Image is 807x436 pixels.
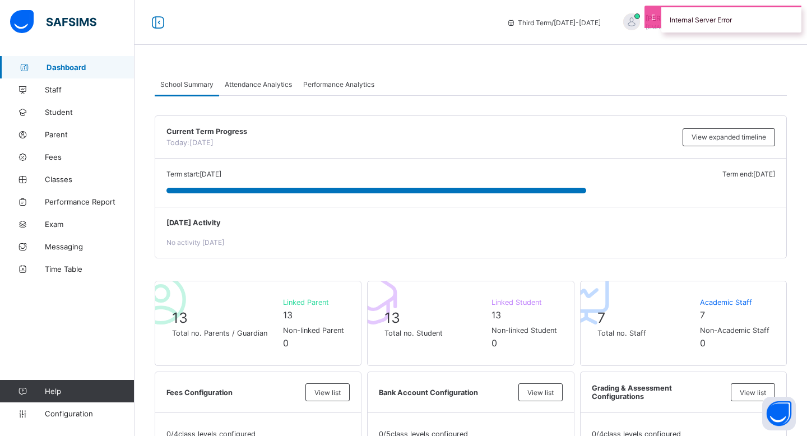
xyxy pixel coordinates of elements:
[166,170,221,178] span: Term start: [DATE]
[612,13,780,32] div: MOHAMEDMOHAMED
[314,388,341,397] span: View list
[762,397,796,430] button: Open asap
[45,175,134,184] span: Classes
[166,138,214,147] span: Today: [DATE]
[507,18,601,27] span: session/term information
[303,80,374,89] span: Performance Analytics
[45,387,134,396] span: Help
[160,80,214,89] span: School Summary
[166,127,677,136] span: Current Term Progress
[283,337,289,349] span: 0
[491,309,501,321] span: 13
[379,388,512,397] span: Bank Account Configuration
[45,108,134,117] span: Student
[47,63,134,72] span: Dashboard
[597,309,605,326] span: 7
[700,298,769,307] span: Academic Staff
[283,326,344,335] span: Non-linked Parent
[225,80,292,89] span: Attendance Analytics
[283,309,293,321] span: 13
[283,298,344,307] span: Linked Parent
[491,337,497,349] span: 0
[592,384,725,401] span: Grading & Assessment Configurations
[45,220,134,229] span: Exam
[172,329,277,337] span: Total no. Parents / Guardian
[384,309,400,326] span: 13
[10,10,96,34] img: safsims
[740,388,766,397] span: View list
[166,219,775,227] span: [DATE] Activity
[45,242,134,251] span: Messaging
[45,197,134,206] span: Performance Report
[661,6,801,33] div: Internal Server Error
[172,309,188,326] span: 13
[384,329,485,337] span: Total no. Student
[491,326,557,335] span: Non-linked Student
[45,409,134,418] span: Configuration
[527,388,554,397] span: View list
[45,152,134,161] span: Fees
[45,85,134,94] span: Staff
[597,329,694,337] span: Total no. Staff
[45,130,134,139] span: Parent
[491,298,557,307] span: Linked Student
[700,337,706,349] span: 0
[722,170,775,178] span: Term end: [DATE]
[45,265,134,273] span: Time Table
[692,133,766,141] span: View expanded timeline
[166,238,224,247] span: No activity [DATE]
[166,388,300,397] span: Fees Configuration
[700,326,769,335] span: Non-Academic Staff
[700,309,705,321] span: 7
